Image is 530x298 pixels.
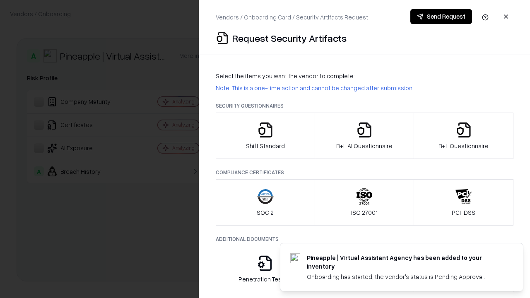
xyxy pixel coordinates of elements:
[216,72,513,80] p: Select the items you want the vendor to complete:
[414,179,513,226] button: PCI-DSS
[216,102,513,109] p: Security Questionnaires
[290,253,300,263] img: trypineapple.com
[216,113,315,159] button: Shift Standard
[246,142,285,150] p: Shift Standard
[216,246,315,292] button: Penetration Testing
[410,9,472,24] button: Send Request
[257,208,274,217] p: SOC 2
[216,84,513,92] p: Note: This is a one-time action and cannot be changed after submission.
[216,236,513,243] p: Additional Documents
[232,31,347,45] p: Request Security Artifacts
[216,169,513,176] p: Compliance Certificates
[216,179,315,226] button: SOC 2
[414,113,513,159] button: B+L Questionnaire
[307,272,503,281] div: Onboarding has started, the vendor's status is Pending Approval.
[238,275,292,284] p: Penetration Testing
[307,253,503,271] div: Pineapple | Virtual Assistant Agency has been added to your inventory
[351,208,378,217] p: ISO 27001
[315,179,414,226] button: ISO 27001
[438,142,489,150] p: B+L Questionnaire
[336,142,393,150] p: B+L AI Questionnaire
[315,113,414,159] button: B+L AI Questionnaire
[216,13,368,22] p: Vendors / Onboarding Card / Security Artifacts Request
[452,208,475,217] p: PCI-DSS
